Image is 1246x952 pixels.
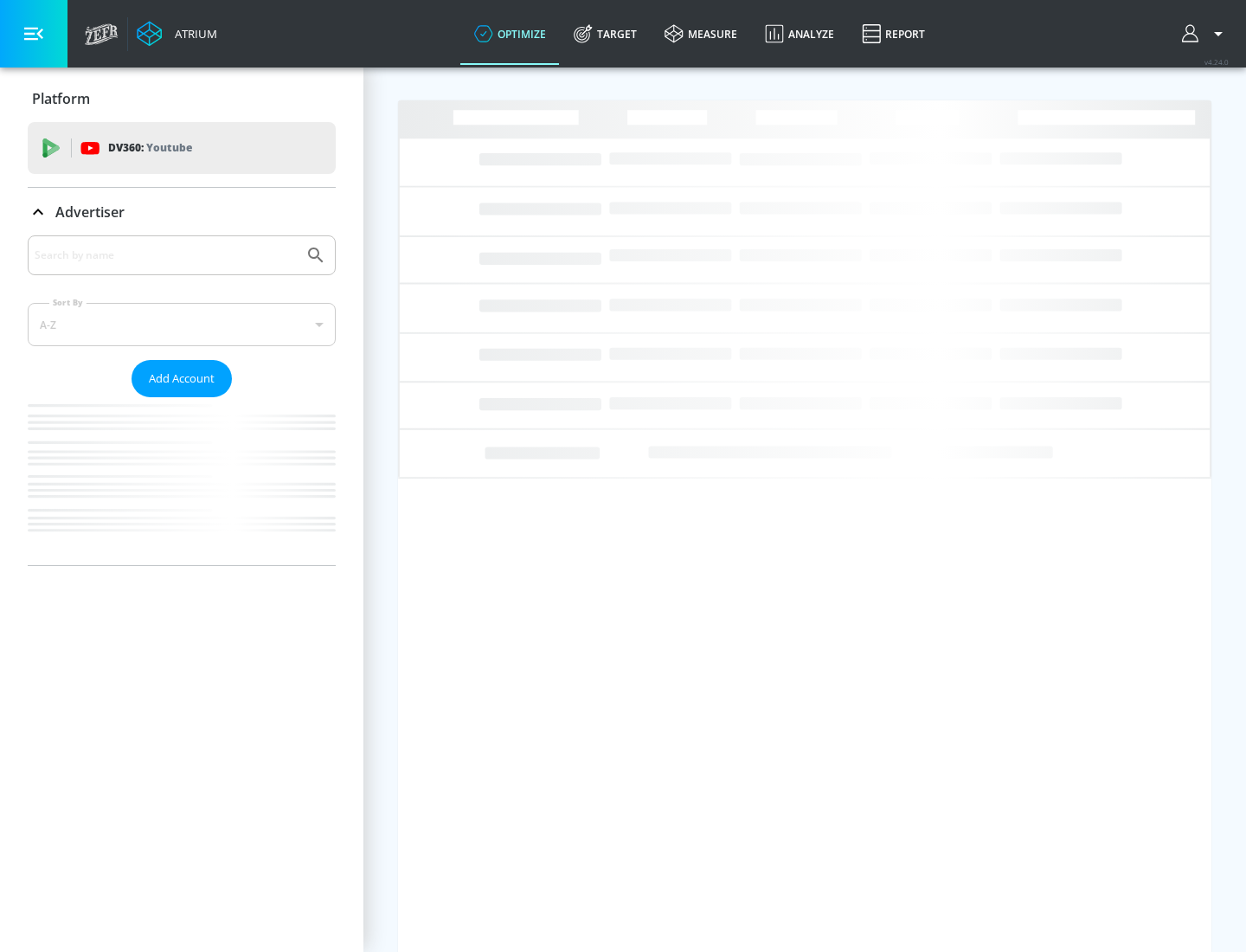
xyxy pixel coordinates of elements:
span: v 4.24.0 [1204,57,1229,67]
nav: list of Advertiser [28,397,336,565]
div: Advertiser [28,235,336,565]
a: Analyze [751,3,848,65]
a: measure [651,3,751,65]
a: Report [848,3,939,65]
a: optimize [460,3,560,65]
div: Platform [28,74,336,123]
a: Atrium [137,21,217,47]
div: A-Z [28,303,336,346]
div: DV360: Youtube [28,122,336,174]
label: Sort By [49,297,87,308]
div: Atrium [168,26,217,42]
p: DV360: [108,138,192,158]
p: Youtube [146,138,192,157]
input: Search by name [35,244,297,267]
span: Add Account [149,369,215,389]
div: Advertiser [28,188,336,236]
p: Platform [32,89,90,108]
p: Advertiser [55,203,125,222]
a: Target [560,3,651,65]
button: Add Account [132,360,232,397]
